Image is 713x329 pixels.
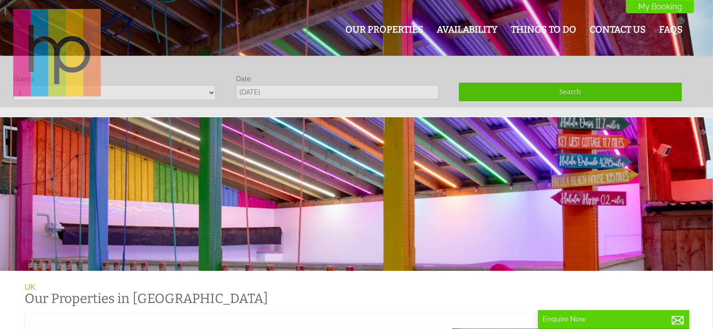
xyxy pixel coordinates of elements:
[659,24,683,35] a: FAQs
[25,283,35,292] a: UK
[345,24,423,35] a: Our Properties
[437,24,498,35] a: Availability
[543,315,685,323] p: Enquire Now
[511,24,576,35] a: Things To Do
[13,9,101,96] img: Halula Properties
[25,291,456,306] h1: Our Properties in [GEOGRAPHIC_DATA]
[590,24,646,35] a: Contact Us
